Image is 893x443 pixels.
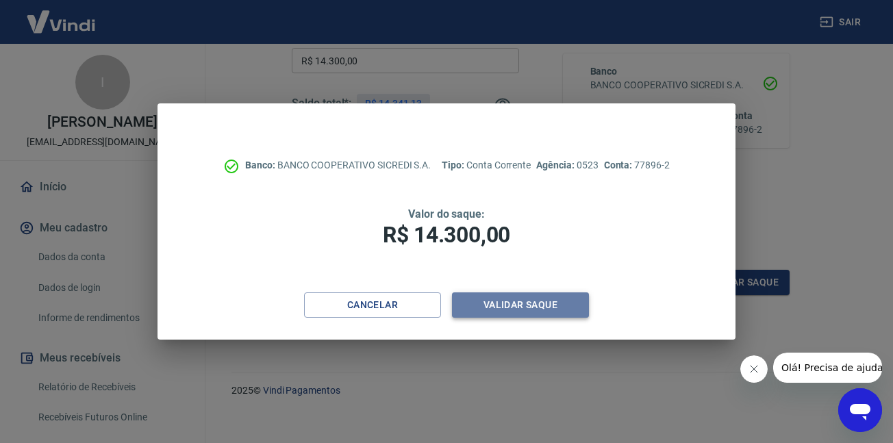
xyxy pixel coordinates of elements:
span: Agência: [536,160,577,170]
iframe: Botão para abrir a janela de mensagens [838,388,882,432]
button: Validar saque [452,292,589,318]
span: R$ 14.300,00 [383,222,510,248]
p: BANCO COOPERATIVO SICREDI S.A. [245,158,431,173]
p: 77896-2 [604,158,670,173]
span: Tipo: [442,160,466,170]
span: Olá! Precisa de ajuda? [8,10,115,21]
iframe: Fechar mensagem [740,355,768,383]
span: Valor do saque: [408,207,485,220]
p: Conta Corrente [442,158,531,173]
button: Cancelar [304,292,441,318]
iframe: Mensagem da empresa [773,353,882,383]
span: Conta: [604,160,635,170]
p: 0523 [536,158,598,173]
span: Banco: [245,160,277,170]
